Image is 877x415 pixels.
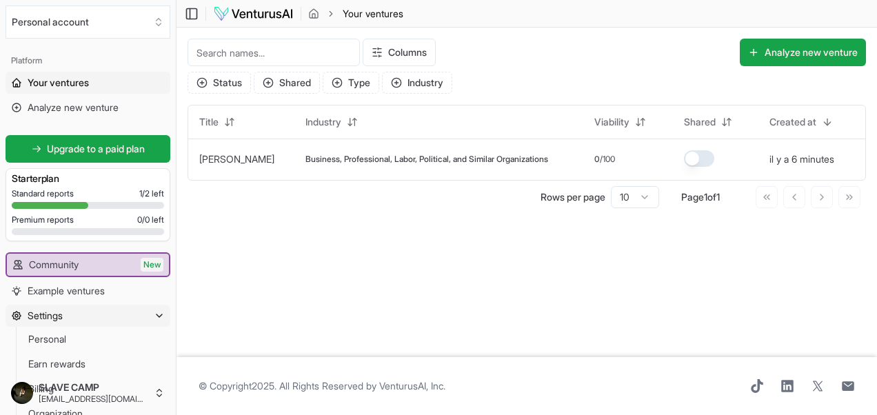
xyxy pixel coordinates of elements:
[29,258,79,272] span: Community
[12,172,164,185] h3: Starter plan
[594,154,600,165] span: 0
[191,111,243,133] button: Title
[188,39,360,66] input: Search names...
[254,72,320,94] button: Shared
[586,111,654,133] button: Viability
[594,115,629,129] span: Viability
[6,97,170,119] a: Analyze new venture
[308,7,403,21] nav: breadcrumb
[188,72,251,94] button: Status
[305,115,341,129] span: Industry
[6,280,170,302] a: Example ventures
[199,115,219,129] span: Title
[28,309,63,323] span: Settings
[716,191,720,203] span: 1
[28,284,105,298] span: Example ventures
[12,188,74,199] span: Standard reports
[323,72,379,94] button: Type
[141,258,163,272] span: New
[684,115,716,129] span: Shared
[23,353,154,375] a: Earn rewards
[769,152,834,166] button: il y a 6 minutes
[199,153,274,165] a: [PERSON_NAME]
[297,111,366,133] button: Industry
[769,115,816,129] span: Created at
[600,154,615,165] span: /100
[137,214,164,225] span: 0 / 0 left
[541,190,605,204] p: Rows per page
[379,380,443,392] a: VenturusAI, Inc
[39,381,148,394] span: SLAVE CAMP
[199,152,274,166] button: [PERSON_NAME]
[11,382,33,404] img: ACg8ocINan--gWKLTG9Okos8HOC1sFKR1Jo1-bnRAY55ypwV6FzLvP7g=s96-c
[6,305,170,327] button: Settings
[47,142,145,156] span: Upgrade to a paid plan
[676,111,740,133] button: Shared
[213,6,294,22] img: logo
[363,39,436,66] button: Columns
[6,6,170,39] button: Select an organization
[23,328,154,350] a: Personal
[6,72,170,94] a: Your ventures
[681,191,704,203] span: Page
[6,135,170,163] a: Upgrade to a paid plan
[28,357,85,371] span: Earn rewards
[740,39,866,66] button: Analyze new venture
[12,214,74,225] span: Premium reports
[28,332,66,346] span: Personal
[305,154,548,165] span: Business, Professional, Labor, Political, and Similar Organizations
[6,376,170,409] button: SLAVE CAMP[EMAIL_ADDRESS][DOMAIN_NAME]
[6,50,170,72] div: Platform
[139,188,164,199] span: 1 / 2 left
[199,379,445,393] span: © Copyright 2025 . All Rights Reserved by .
[704,191,707,203] span: 1
[28,76,89,90] span: Your ventures
[382,72,452,94] button: Industry
[7,254,169,276] a: CommunityNew
[39,394,148,405] span: [EMAIL_ADDRESS][DOMAIN_NAME]
[761,111,841,133] button: Created at
[343,7,403,21] span: Your ventures
[707,191,716,203] span: of
[28,101,119,114] span: Analyze new venture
